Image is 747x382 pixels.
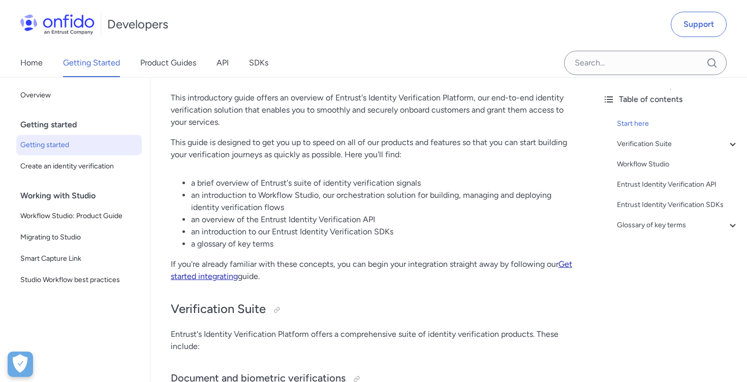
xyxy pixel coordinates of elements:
span: Smart Capture Link [20,253,138,265]
a: Product Guides [140,49,196,77]
a: Support [671,12,727,37]
li: an overview of the Entrust Identity Verification API [191,214,574,226]
a: Entrust Identity Verification API [617,179,739,191]
h2: Verification Suite [171,301,574,318]
a: Verification Suite [617,138,739,150]
li: an introduction to Workflow Studio, our orchestration solution for building, managing and deployi... [191,189,574,214]
img: Onfido Logo [20,14,95,34]
a: Workflow Studio: Product Guide [16,206,142,226]
a: Migrating to Studio [16,227,142,248]
p: Entrust's Identity Verification Platform offers a comprehensive suite of identity verification pr... [171,328,574,353]
a: Entrust Identity Verification SDKs [617,199,739,211]
a: Workflow Studio [617,158,739,170]
span: Overview [20,89,138,101]
a: Create an identity verification [16,156,142,177]
a: Getting Started [63,49,120,77]
span: Getting started [20,139,138,151]
a: Getting started [16,135,142,155]
a: Start here [617,118,739,130]
li: a glossary of key terms [191,238,574,250]
span: Workflow Studio: Product Guide [20,210,138,222]
span: Create an identity verification [20,160,138,172]
a: Smart Capture Link [16,249,142,269]
span: Migrating to Studio [20,231,138,244]
div: Table of contents [603,93,739,106]
p: This introductory guide offers an overview of Entrust's Identity Verification Platform, our end-t... [171,92,574,128]
button: Open Preferences [8,352,33,377]
a: Home [20,49,43,77]
span: Studio Workflow best practices [20,274,138,286]
div: Cookie Preferences [8,352,33,377]
p: This guide is designed to get you up to speed on all of our products and features so that you can... [171,136,574,161]
a: Overview [16,85,142,106]
p: If you're already familiar with these concepts, you can begin your integration straight away by f... [171,258,574,283]
li: an introduction to our Entrust Identity Verification SDKs [191,226,574,238]
a: Studio Workflow best practices [16,270,142,290]
h1: Developers [107,16,168,32]
li: a brief overview of Entrust's suite of identity verification signals [191,177,574,189]
div: Getting started [20,115,146,135]
a: SDKs [249,49,268,77]
input: Onfido search input field [564,51,727,75]
a: Get started integrating [171,259,572,281]
div: Working with Studio [20,186,146,206]
a: API [216,49,229,77]
a: Glossary of key terms [617,219,739,231]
